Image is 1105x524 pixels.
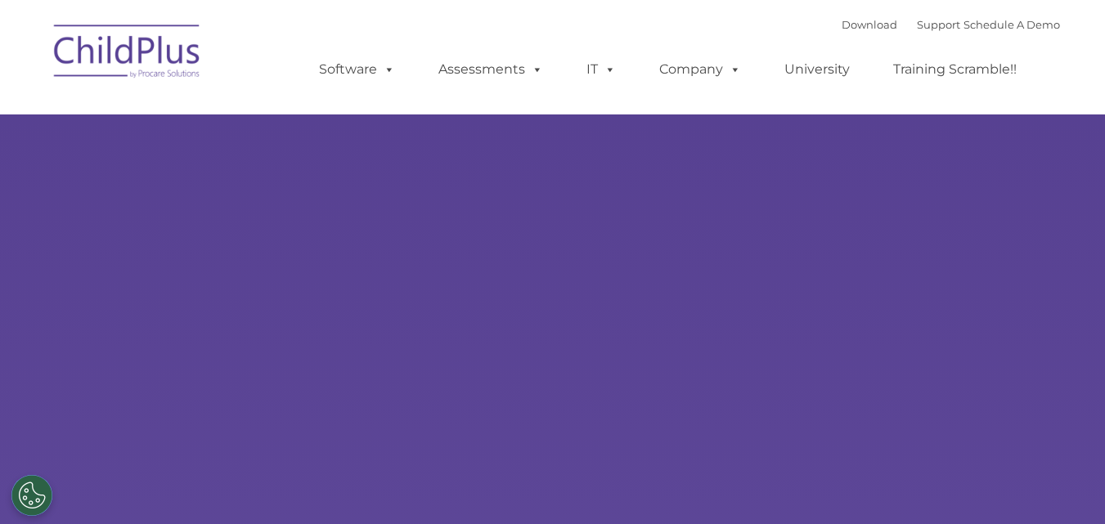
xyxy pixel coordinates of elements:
a: Company [643,53,757,86]
button: Cookies Settings [11,475,52,516]
a: IT [570,53,632,86]
a: Software [303,53,411,86]
a: Training Scramble!! [877,53,1033,86]
font: | [842,18,1060,31]
a: Download [842,18,897,31]
a: Schedule A Demo [964,18,1060,31]
img: ChildPlus by Procare Solutions [46,13,209,95]
a: Support [917,18,960,31]
a: Assessments [422,53,559,86]
a: University [768,53,866,86]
